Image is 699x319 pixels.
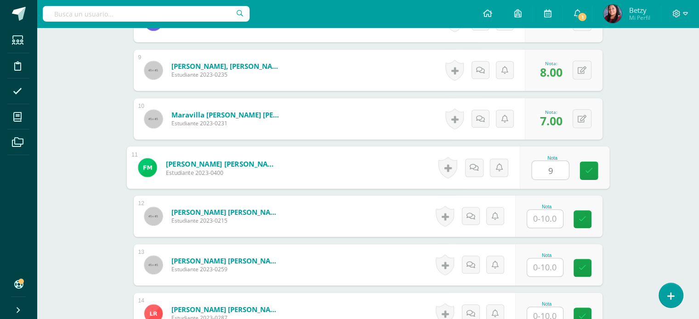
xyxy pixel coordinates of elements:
span: 7.00 [540,113,563,129]
img: e3ef1c2e9fb4cf0091d72784ffee823d.png [603,5,622,23]
input: 0-10.0 [527,210,563,228]
span: Mi Perfil [629,14,650,22]
img: 45x45 [144,110,163,128]
div: Nota [527,302,567,307]
div: Nota [527,253,567,258]
input: 0-10.0 [527,258,563,276]
input: Busca un usuario... [43,6,250,22]
span: Betzy [629,6,650,15]
a: [PERSON_NAME] [PERSON_NAME] [171,207,282,217]
img: 0276ad3d7bd020e85c5cd7ed3303e699.png [138,158,157,177]
a: [PERSON_NAME], [PERSON_NAME] [171,62,282,71]
span: Estudiante 2023-0231 [171,119,282,127]
span: Estudiante 2023-0215 [171,217,282,224]
input: 0-10.0 [532,161,568,179]
span: Estudiante 2023-0235 [171,71,282,78]
img: 45x45 [144,61,163,79]
a: Maravilla [PERSON_NAME] [PERSON_NAME] [171,110,282,119]
a: [PERSON_NAME] [PERSON_NAME] [165,159,279,168]
img: 45x45 [144,207,163,225]
a: [PERSON_NAME] [PERSON_NAME] [171,305,282,314]
span: 1 [577,12,587,22]
span: 8.00 [540,64,563,80]
div: Nota: [540,109,563,115]
a: [PERSON_NAME] [PERSON_NAME] [171,256,282,265]
img: 45x45 [144,256,163,274]
div: Nota [527,204,567,209]
div: Nota: [540,60,563,67]
span: Estudiante 2023-0400 [165,168,279,177]
span: Estudiante 2023-0259 [171,265,282,273]
div: Nota [531,155,573,160]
